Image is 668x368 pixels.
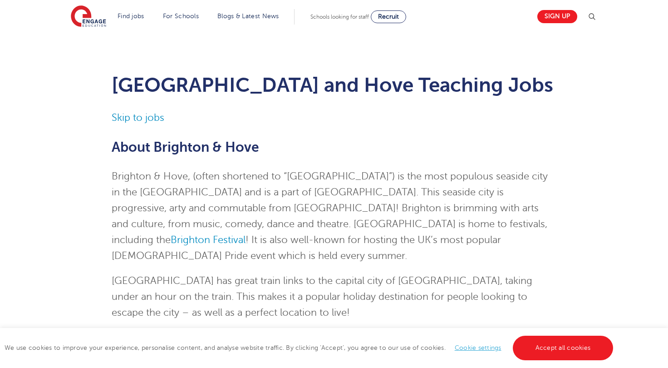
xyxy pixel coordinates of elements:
[455,344,501,351] a: Cookie settings
[217,13,279,20] a: Blogs & Latest News
[310,14,369,20] span: Schools looking for staff
[112,139,557,155] h2: About Brighton & Hove
[513,336,614,360] a: Accept all cookies
[112,74,557,96] h1: [GEOGRAPHIC_DATA] and Hove Teaching Jobs
[371,10,406,23] a: Recruit
[71,5,106,28] img: Engage Education
[171,234,246,245] a: Brighton Festival
[118,13,144,20] a: Find jobs
[112,112,164,123] a: Skip to jobs
[112,169,557,264] p: Brighton & Hove, (often shortened to “[GEOGRAPHIC_DATA]”) is the most populous seaside city in th...
[163,13,199,20] a: For Schools
[537,10,577,23] a: Sign up
[112,273,557,321] p: [GEOGRAPHIC_DATA] has great train links to the capital city of [GEOGRAPHIC_DATA], taking under an...
[5,344,615,351] span: We use cookies to improve your experience, personalise content, and analyse website traffic. By c...
[378,13,399,20] span: Recruit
